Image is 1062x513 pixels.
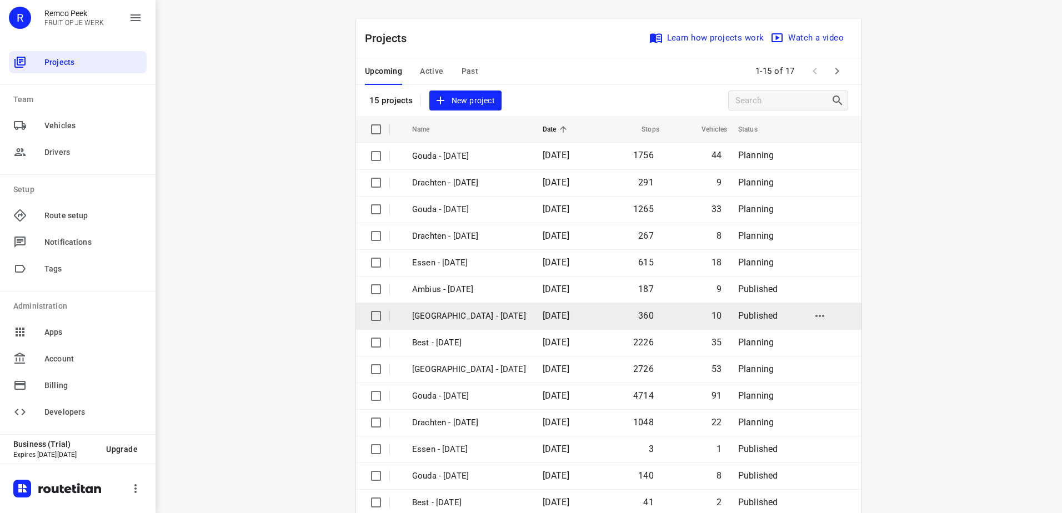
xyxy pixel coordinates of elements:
[638,230,654,241] span: 267
[9,114,147,137] div: Vehicles
[412,470,526,482] p: Gouda - Friday
[412,150,526,163] p: Gouda - Wednesday
[9,348,147,370] div: Account
[412,363,526,376] p: Zwolle - Monday
[712,390,722,401] span: 91
[712,364,722,374] span: 53
[543,470,569,481] span: [DATE]
[9,258,147,280] div: Tags
[420,64,443,78] span: Active
[543,230,569,241] span: [DATE]
[643,497,653,507] span: 41
[9,321,147,343] div: Apps
[638,470,654,481] span: 140
[44,353,142,365] span: Account
[543,310,569,321] span: [DATE]
[44,57,142,68] span: Projects
[738,257,774,268] span: Planning
[412,336,526,349] p: Best - Monday
[543,177,569,188] span: [DATE]
[738,390,774,401] span: Planning
[738,364,774,374] span: Planning
[412,416,526,429] p: Drachten - Monday
[712,417,722,428] span: 22
[649,444,654,454] span: 3
[638,310,654,321] span: 360
[412,443,526,456] p: Essen - Friday
[738,310,778,321] span: Published
[738,177,774,188] span: Planning
[44,237,142,248] span: Notifications
[738,497,778,507] span: Published
[436,94,495,108] span: New project
[365,64,402,78] span: Upcoming
[717,497,722,507] span: 2
[429,90,502,111] button: New project
[9,204,147,227] div: Route setup
[106,445,138,454] span: Upgrade
[412,310,526,323] p: [GEOGRAPHIC_DATA] - [DATE]
[412,256,526,269] p: Essen - [DATE]
[412,203,526,216] p: Gouda - [DATE]
[369,95,413,105] p: 15 projects
[543,204,569,214] span: [DATE]
[717,444,722,454] span: 1
[717,230,722,241] span: 8
[365,30,416,47] p: Projects
[13,300,147,312] p: Administration
[9,7,31,29] div: R
[13,440,97,449] p: Business (Trial)
[712,310,722,321] span: 10
[638,284,654,294] span: 187
[44,9,104,18] p: Remco Peek
[412,230,526,243] p: Drachten - [DATE]
[738,123,772,136] span: Status
[412,390,526,403] p: Gouda - Monday
[638,177,654,188] span: 291
[44,120,142,132] span: Vehicles
[633,390,654,401] span: 4714
[543,444,569,454] span: [DATE]
[738,417,774,428] span: Planning
[44,147,142,158] span: Drivers
[738,204,774,214] span: Planning
[712,337,722,348] span: 35
[751,59,799,83] span: 1-15 of 17
[13,94,147,105] p: Team
[804,60,826,82] span: Previous Page
[735,92,831,109] input: Search projects
[717,470,722,481] span: 8
[44,406,142,418] span: Developers
[44,263,142,275] span: Tags
[543,497,569,507] span: [DATE]
[44,210,142,222] span: Route setup
[543,284,569,294] span: [DATE]
[543,123,571,136] span: Date
[13,451,97,459] p: Expires [DATE][DATE]
[97,439,147,459] button: Upgrade
[412,177,526,189] p: Drachten - Wednesday
[738,284,778,294] span: Published
[9,141,147,163] div: Drivers
[9,374,147,396] div: Billing
[633,204,654,214] span: 1265
[44,19,104,27] p: FRUIT OP JE WERK
[44,326,142,338] span: Apps
[462,64,479,78] span: Past
[412,283,526,296] p: Ambius - [DATE]
[738,337,774,348] span: Planning
[633,417,654,428] span: 1048
[712,204,722,214] span: 33
[9,51,147,73] div: Projects
[831,94,848,107] div: Search
[633,150,654,160] span: 1756
[712,150,722,160] span: 44
[633,364,654,374] span: 2726
[717,177,722,188] span: 9
[627,123,659,136] span: Stops
[9,231,147,253] div: Notifications
[13,184,147,195] p: Setup
[543,390,569,401] span: [DATE]
[9,401,147,423] div: Developers
[543,337,569,348] span: [DATE]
